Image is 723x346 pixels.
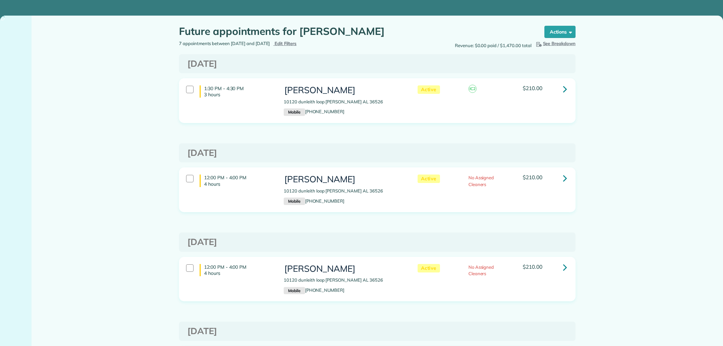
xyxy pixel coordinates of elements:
[418,85,440,94] span: Active
[204,91,274,98] p: 3 hours
[284,108,305,116] small: Mobile
[284,287,305,294] small: Mobile
[200,85,274,98] h4: 1:30 PM - 4:30 PM
[204,181,274,187] p: 4 hours
[200,175,274,187] h4: 12:00 PM - 4:00 PM
[284,85,404,95] h3: [PERSON_NAME]
[544,26,576,38] button: Actions
[418,175,440,183] span: Active
[468,264,494,277] span: No Assigned Cleaners
[179,26,531,37] h1: Future appointments for [PERSON_NAME]
[273,41,297,46] a: Edit Filters
[284,264,404,274] h3: [PERSON_NAME]
[200,264,274,276] h4: 12:00 PM - 4:00 PM
[275,41,297,46] span: Edit Filters
[187,59,567,69] h3: [DATE]
[187,148,567,158] h3: [DATE]
[523,263,542,270] span: $210.00
[187,326,567,336] h3: [DATE]
[455,42,531,49] span: Revenue: $0.00 paid / $1,470.00 total
[187,237,567,247] h3: [DATE]
[284,287,344,293] a: Mobile[PHONE_NUMBER]
[523,85,542,91] span: $210.00
[418,264,440,272] span: Active
[468,85,477,93] span: IC2
[284,109,344,114] a: Mobile[PHONE_NUMBER]
[284,175,404,184] h3: [PERSON_NAME]
[523,174,542,181] span: $210.00
[284,198,305,205] small: Mobile
[468,175,494,187] span: No Assigned Cleaners
[284,188,404,195] p: 10120 dunleith loop [PERSON_NAME] AL 36526
[174,40,377,47] div: 7 appointments between [DATE] and [DATE]
[284,198,344,204] a: Mobile[PHONE_NUMBER]
[284,99,404,105] p: 10120 dunleith loop [PERSON_NAME] AL 36526
[535,40,576,47] button: See Breakdown
[284,277,404,284] p: 10120 dunleith loop [PERSON_NAME] AL 36526
[204,270,274,276] p: 4 hours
